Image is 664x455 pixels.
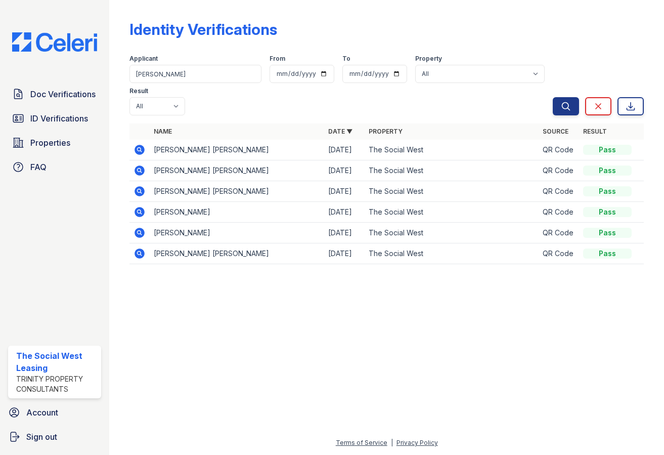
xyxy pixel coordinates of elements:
[26,431,57,443] span: Sign out
[365,202,539,223] td: The Social West
[16,374,97,394] div: Trinity Property Consultants
[150,223,324,243] td: [PERSON_NAME]
[539,160,579,181] td: QR Code
[539,181,579,202] td: QR Code
[4,427,105,447] a: Sign out
[369,128,403,135] a: Property
[324,202,365,223] td: [DATE]
[150,160,324,181] td: [PERSON_NAME] [PERSON_NAME]
[583,228,632,238] div: Pass
[539,140,579,160] td: QR Code
[583,249,632,259] div: Pass
[583,166,632,176] div: Pass
[324,243,365,264] td: [DATE]
[154,128,172,135] a: Name
[324,140,365,160] td: [DATE]
[583,186,632,196] div: Pass
[270,55,285,63] label: From
[8,133,101,153] a: Properties
[342,55,350,63] label: To
[396,439,438,446] a: Privacy Policy
[150,140,324,160] td: [PERSON_NAME] [PERSON_NAME]
[365,181,539,202] td: The Social West
[4,32,105,52] img: CE_Logo_Blue-a8612792a0a2168367f1c8372b55b34899dd931a85d93a1a3d3e32e68fde9ad4.png
[365,160,539,181] td: The Social West
[4,402,105,423] a: Account
[539,243,579,264] td: QR Code
[8,108,101,129] a: ID Verifications
[129,87,148,95] label: Result
[336,439,387,446] a: Terms of Service
[583,128,607,135] a: Result
[30,161,47,173] span: FAQ
[539,223,579,243] td: QR Code
[328,128,352,135] a: Date ▼
[30,88,96,100] span: Doc Verifications
[129,20,277,38] div: Identity Verifications
[324,223,365,243] td: [DATE]
[8,84,101,104] a: Doc Verifications
[30,137,70,149] span: Properties
[365,140,539,160] td: The Social West
[391,439,393,446] div: |
[583,145,632,155] div: Pass
[539,202,579,223] td: QR Code
[150,243,324,264] td: [PERSON_NAME] [PERSON_NAME]
[415,55,442,63] label: Property
[129,55,158,63] label: Applicant
[8,157,101,177] a: FAQ
[365,223,539,243] td: The Social West
[150,202,324,223] td: [PERSON_NAME]
[129,65,261,83] input: Search by name or phone number
[324,181,365,202] td: [DATE]
[16,350,97,374] div: The Social West Leasing
[26,406,58,419] span: Account
[324,160,365,181] td: [DATE]
[543,128,568,135] a: Source
[583,207,632,217] div: Pass
[365,243,539,264] td: The Social West
[30,112,88,125] span: ID Verifications
[150,181,324,202] td: [PERSON_NAME] [PERSON_NAME]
